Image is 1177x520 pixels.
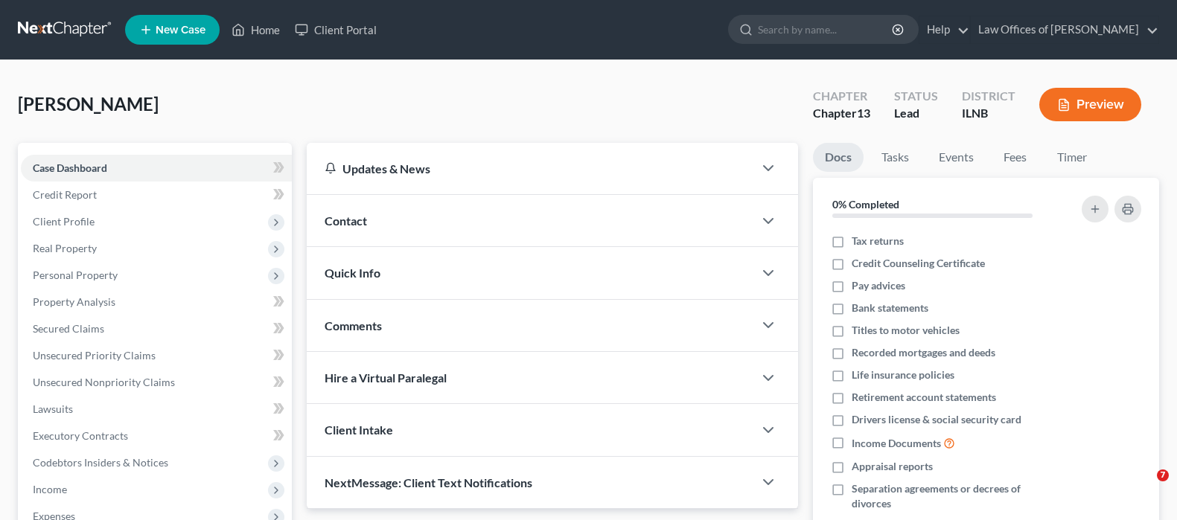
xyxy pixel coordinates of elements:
[870,143,921,172] a: Tasks
[325,214,367,228] span: Contact
[1126,469,1162,505] iframe: Intercom live chat
[224,16,287,43] a: Home
[852,436,941,451] span: Income Documents
[852,412,1021,427] span: Drivers license & social security card
[852,390,996,405] span: Retirement account statements
[33,269,118,281] span: Personal Property
[21,155,292,182] a: Case Dashboard
[156,25,205,36] span: New Case
[21,396,292,423] a: Lawsuits
[852,278,905,293] span: Pay advices
[894,88,938,105] div: Status
[962,88,1015,105] div: District
[857,106,870,120] span: 13
[21,182,292,208] a: Credit Report
[325,370,447,385] span: Hire a Virtual Paralegal
[852,234,904,248] span: Tax returns
[919,16,969,43] a: Help
[962,105,1015,122] div: ILNB
[21,369,292,396] a: Unsecured Nonpriority Claims
[325,318,382,333] span: Comments
[33,161,107,174] span: Case Dashboard
[852,481,1060,511] span: Separation agreements or decrees of divorces
[33,429,128,442] span: Executory Contracts
[33,349,156,362] span: Unsecured Priority Claims
[33,188,97,201] span: Credit Report
[927,143,986,172] a: Events
[1039,88,1141,121] button: Preview
[21,342,292,369] a: Unsecured Priority Claims
[813,105,870,122] div: Chapter
[852,345,995,360] span: Recorded mortgages and deeds
[852,459,933,474] span: Appraisal reports
[992,143,1039,172] a: Fees
[33,322,104,335] span: Secured Claims
[758,16,894,43] input: Search by name...
[894,105,938,122] div: Lead
[813,143,864,172] a: Docs
[33,295,115,308] span: Property Analysis
[325,475,532,489] span: NextMessage: Client Text Notifications
[33,402,73,415] span: Lawsuits
[971,16,1158,43] a: Law Offices of [PERSON_NAME]
[21,289,292,315] a: Property Analysis
[325,161,735,176] div: Updates & News
[33,376,175,388] span: Unsecured Nonpriority Claims
[325,266,380,280] span: Quick Info
[813,88,870,105] div: Chapter
[832,198,899,211] strong: 0% Completed
[18,93,159,115] span: [PERSON_NAME]
[21,423,292,449] a: Executory Contracts
[1157,469,1169,481] span: 7
[1045,143,1099,172] a: Timer
[21,315,292,342] a: Secured Claims
[33,242,97,254] span: Real Property
[325,423,393,437] span: Client Intake
[852,256,985,271] span: Credit Counseling Certificate
[287,16,384,43] a: Client Portal
[852,323,960,338] span: Titles to motor vehicles
[33,483,67,495] span: Income
[852,301,928,315] span: Bank statements
[852,367,954,382] span: Life insurance policies
[33,215,95,228] span: Client Profile
[33,456,168,469] span: Codebtors Insiders & Notices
